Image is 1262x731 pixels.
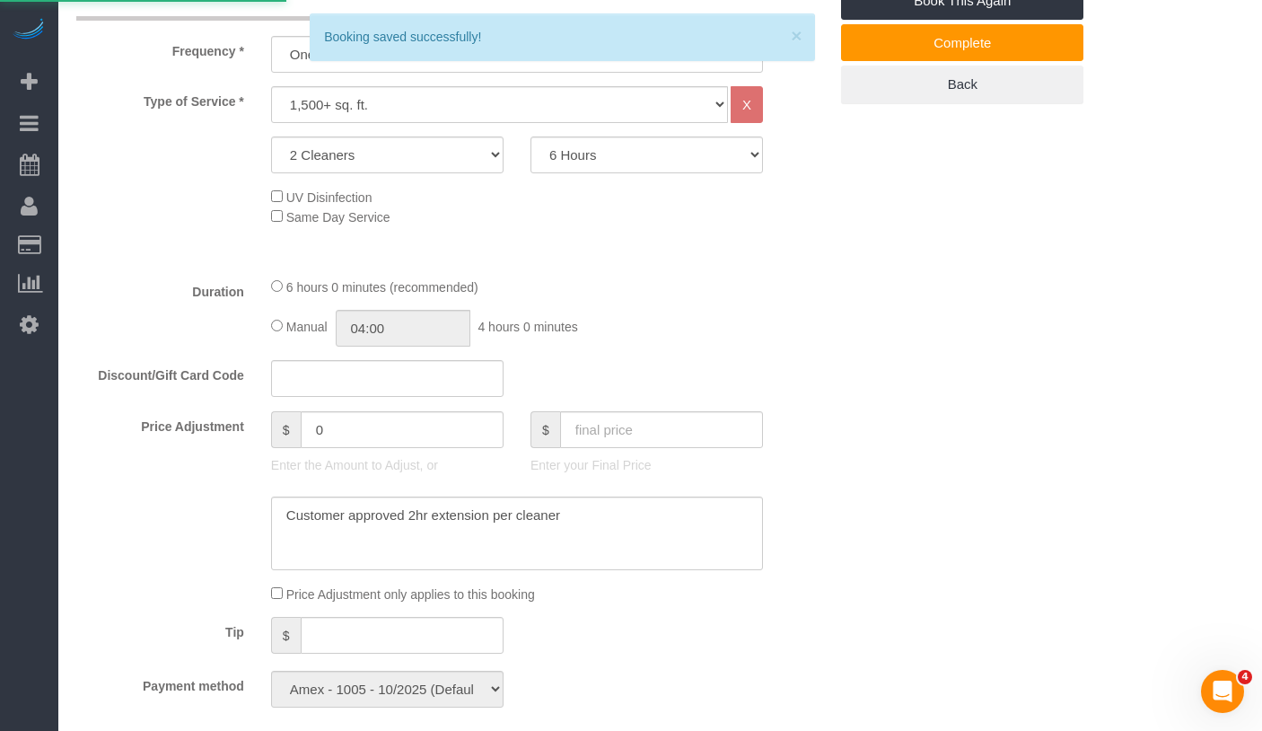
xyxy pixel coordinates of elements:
label: Duration [63,277,258,301]
div: Booking saved successfully! [324,28,800,46]
label: Type of Service * [63,86,258,110]
label: Price Adjustment [63,411,258,436]
span: $ [530,411,560,448]
span: UV Disinfection [286,190,372,205]
span: Manual [286,320,328,334]
label: Payment method [63,671,258,695]
span: Same Day Service [286,210,390,225]
img: Automaid Logo [11,18,47,43]
label: Frequency * [63,36,258,60]
input: final price [560,411,763,448]
span: Price Adjustment only applies to this booking [286,587,535,602]
a: Complete [841,24,1083,62]
span: $ [271,617,301,654]
button: × [791,26,802,45]
a: Back [841,66,1083,103]
p: Enter your Final Price [530,456,763,474]
p: Enter the Amount to Adjust, or [271,456,504,474]
span: $ [271,411,301,448]
span: 4 hours 0 minutes [478,320,577,334]
label: Discount/Gift Card Code [63,360,258,384]
span: 4 [1238,670,1252,684]
label: Tip [63,617,258,641]
span: 6 hours 0 minutes (recommended) [286,280,478,295]
iframe: Intercom live chat [1201,670,1244,713]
